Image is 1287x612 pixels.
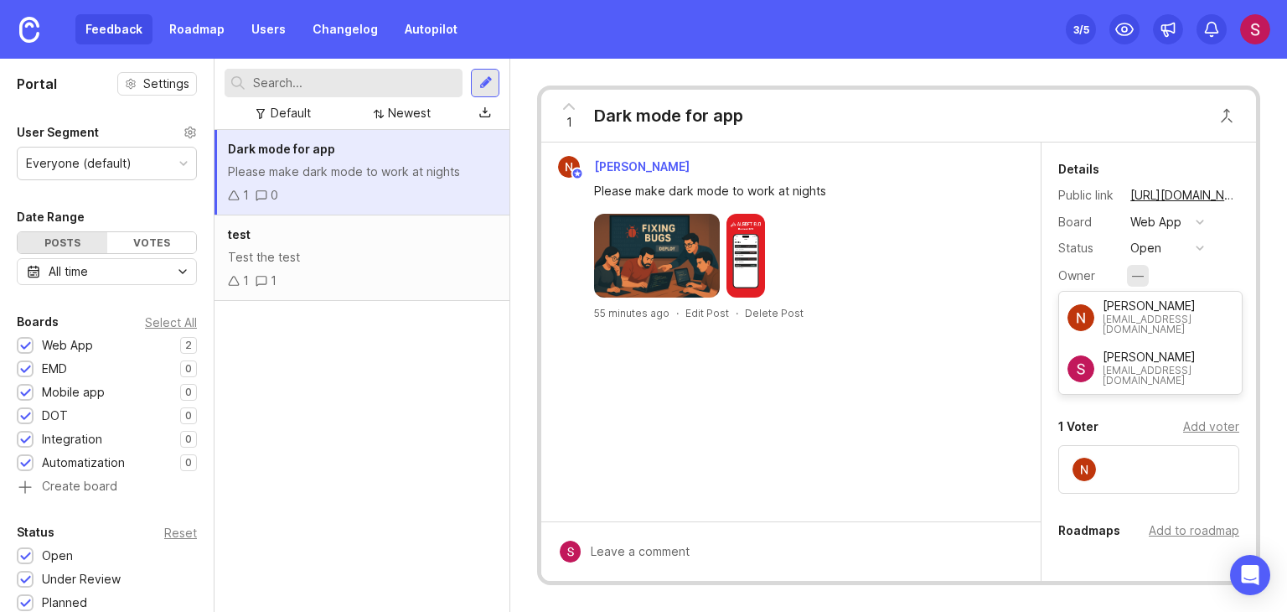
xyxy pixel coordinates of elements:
div: Test the test [228,248,496,267]
div: Web App [42,336,93,355]
div: · [736,306,738,320]
svg: toggle icon [169,265,196,278]
img: https://canny-assets.io/images/e6129f8e1b0fc810031d8b153e434e99.png [726,214,765,298]
p: 0 [185,362,192,376]
div: 1 [243,272,249,290]
div: Automatization [42,454,125,472]
a: Create board [17,480,197,495]
p: 0 [185,386,192,399]
p: 0 [185,456,192,469]
div: Posts [18,232,107,253]
button: 3/5 [1066,14,1096,44]
div: EMD [42,360,67,378]
div: [PERSON_NAME] [1103,300,1233,312]
a: Users [241,14,296,44]
div: Planned [42,594,87,612]
div: · [676,306,679,320]
div: Open [42,547,73,565]
div: Roadmaps [1058,521,1120,541]
img: Naufal Vagapov [558,156,580,178]
div: open [1130,239,1161,257]
a: Roadmap [159,14,235,44]
div: 1 [271,272,277,290]
button: Settings [117,72,197,96]
div: DOT [42,407,68,425]
div: User Segment [17,122,99,143]
div: [EMAIL_ADDRESS][DOMAIN_NAME] [1103,366,1233,386]
div: Add voter [1183,418,1239,436]
div: Default [271,104,311,122]
img: Canny Home [19,17,39,43]
a: Naufal Vagapov[PERSON_NAME] [548,156,703,178]
div: Votes [107,232,197,253]
div: Reset [164,528,197,537]
div: 1 [243,186,249,205]
div: Please make dark mode to work at nights [228,163,496,181]
img: Shohista Ergasheva [1067,355,1094,382]
img: Naufal Vagapov [1072,458,1096,481]
span: Dark mode for app [228,142,335,156]
div: Add to roadmap [1149,521,1239,540]
div: 0 [271,186,278,205]
span: test [228,227,251,241]
img: Shohista Ergasheva [1240,14,1270,44]
div: — [1132,267,1144,285]
h1: Portal [17,74,57,94]
div: Owner [1058,267,1117,285]
p: 0 [185,409,192,423]
span: 1 [566,113,572,132]
div: Edit Post [685,306,729,320]
a: Autopilot [395,14,468,44]
div: Under Review [42,570,121,589]
div: Please make dark mode to work at nights [594,182,1007,200]
div: [PERSON_NAME] [1103,351,1233,363]
div: All time [49,262,88,281]
div: Dark mode for app [594,104,743,127]
span: Settings [143,75,189,92]
div: Boards [17,312,59,332]
a: testTest the test11 [214,215,509,301]
a: Dark mode for appPlease make dark mode to work at nights10 [214,130,509,215]
div: Status [17,522,54,542]
div: Open Intercom Messenger [1230,555,1270,595]
img: https://canny-assets.io/images/d75c6058d7189f092a5759b2a70417f7.png [594,214,720,298]
div: [EMAIL_ADDRESS][DOMAIN_NAME] [1103,314,1233,335]
div: Board [1058,213,1117,231]
a: Changelog [302,14,388,44]
div: Select All [145,318,197,327]
p: 2 [185,339,192,352]
div: Status [1058,239,1117,257]
div: Integration [42,430,102,449]
a: 55 minutes ago [594,306,669,320]
div: Everyone (default) [26,154,132,173]
div: 3 /5 [1073,18,1089,41]
div: Newest [388,104,431,122]
p: 0 [185,433,192,446]
div: Mobile app [42,383,105,402]
div: Web App [1130,213,1181,231]
div: Details [1058,159,1099,179]
button: Close button [1210,99,1243,132]
span: [PERSON_NAME] [594,159,690,174]
div: 1 Voter [1058,417,1098,437]
div: Date Range [17,207,85,227]
img: Shohista Ergasheva [560,541,581,563]
input: Search... [253,74,456,92]
div: Public link [1058,186,1117,205]
a: [URL][DOMAIN_NAME] [1125,184,1239,206]
img: Naufal Vagapov [1067,304,1094,331]
div: Delete Post [745,306,804,320]
img: member badge [571,168,584,180]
